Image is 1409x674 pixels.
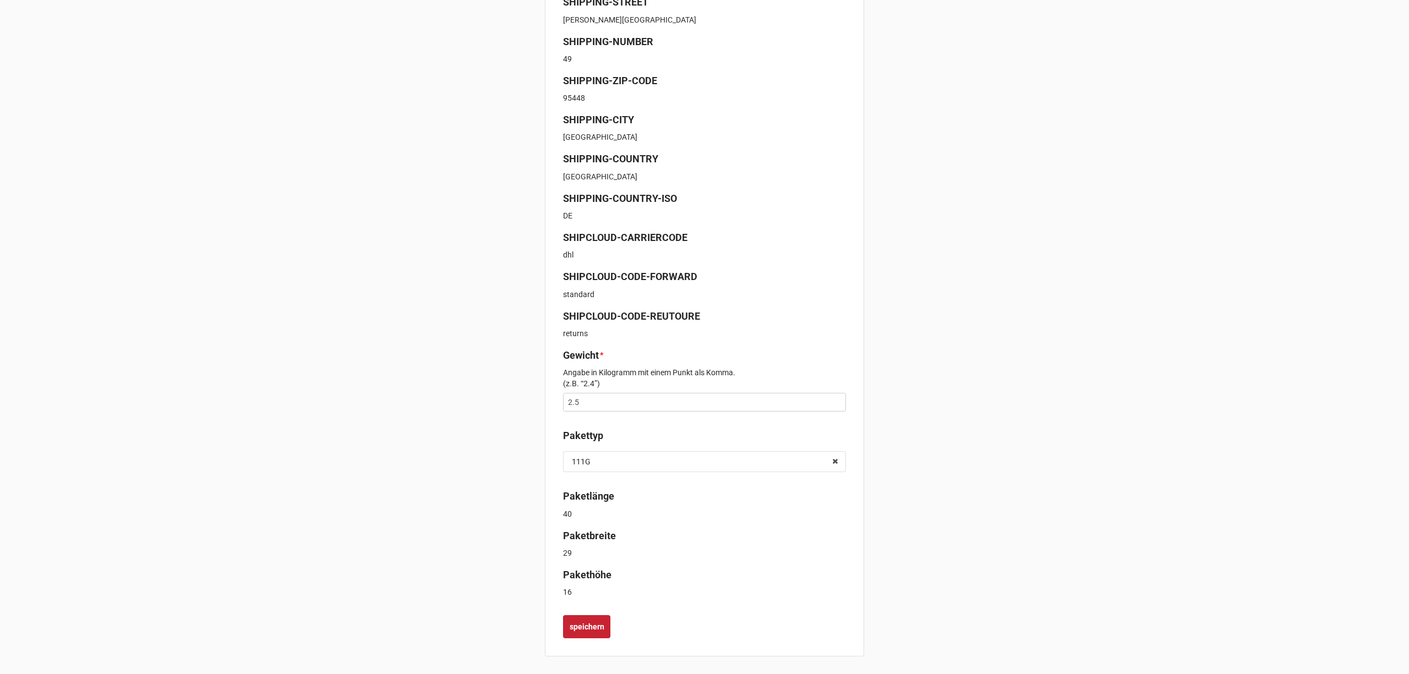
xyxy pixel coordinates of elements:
[570,621,604,633] b: speichern
[563,508,846,519] p: 40
[563,569,611,580] b: Pakethöhe
[563,75,657,86] b: SHIPPING-ZIP-CODE
[563,92,846,103] p: 95448
[563,210,846,221] p: DE
[563,153,658,165] b: SHIPPING-COUNTRY
[563,428,603,443] label: Pakettyp
[563,587,846,598] p: 16
[563,171,846,182] p: [GEOGRAPHIC_DATA]
[563,14,846,25] p: [PERSON_NAME][GEOGRAPHIC_DATA]
[563,249,846,260] p: dhl
[563,289,846,300] p: standard
[563,193,677,204] b: SHIPPING-COUNTRY-ISO
[563,36,653,47] b: SHIPPING-NUMBER
[563,348,599,363] label: Gewicht
[563,328,846,339] p: returns
[563,114,634,125] b: SHIPPING-CITY
[563,615,610,638] button: speichern
[563,271,697,282] b: SHIPCLOUD-CODE-FORWARD
[563,232,687,243] b: SHIPCLOUD-CARRIERCODE
[572,458,591,465] div: 111G
[563,310,700,322] b: SHIPCLOUD-CODE-REUTOURE
[563,490,614,502] b: Paketlänge
[563,53,846,64] p: 49
[563,547,846,558] p: 29
[563,131,846,143] p: [GEOGRAPHIC_DATA]
[563,367,846,389] p: Angabe in Kilogramm mit einem Punkt als Komma. (z.B. “2.4”)
[563,530,616,541] b: Paketbreite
